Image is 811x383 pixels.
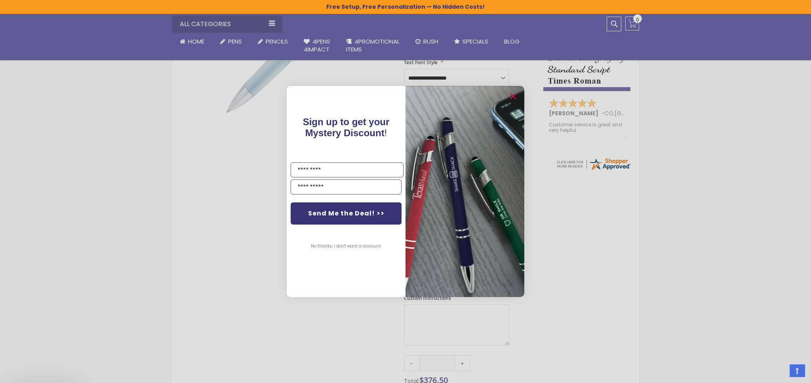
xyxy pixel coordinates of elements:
[303,116,390,138] span: Sign up to get your Mystery Discount
[307,236,386,256] button: No thanks, I don't want a discount.
[405,86,524,297] img: pop-up-image
[507,90,520,103] button: Close dialog
[303,116,390,138] span: !
[291,202,402,225] button: Send Me the Deal! >>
